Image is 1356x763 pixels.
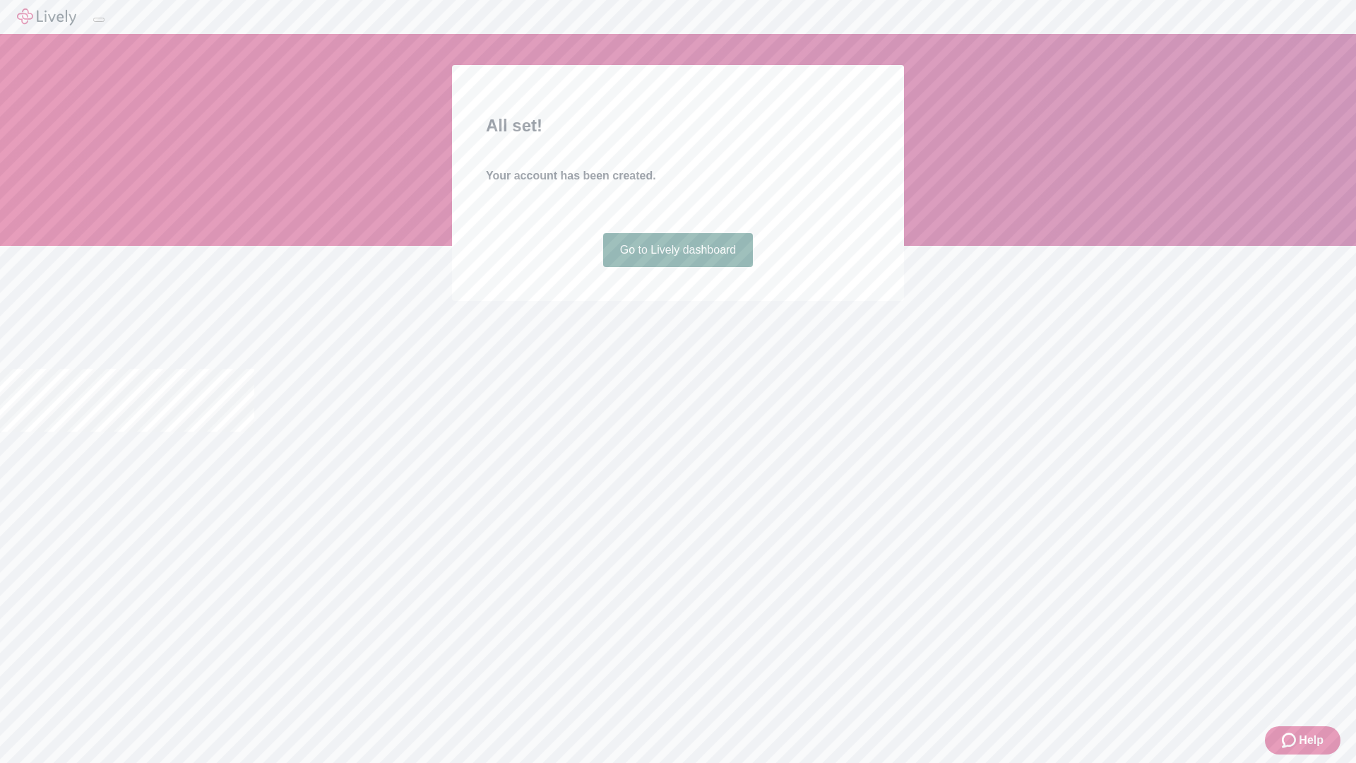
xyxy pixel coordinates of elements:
[603,233,754,267] a: Go to Lively dashboard
[486,167,870,184] h4: Your account has been created.
[93,18,105,22] button: Log out
[486,113,870,138] h2: All set!
[1299,732,1324,749] span: Help
[1265,726,1340,755] button: Zendesk support iconHelp
[1282,732,1299,749] svg: Zendesk support icon
[17,8,76,25] img: Lively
